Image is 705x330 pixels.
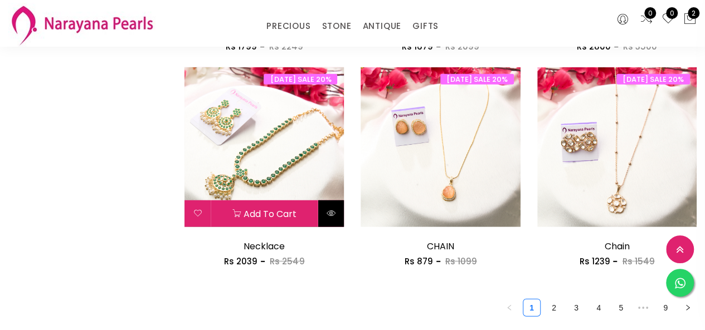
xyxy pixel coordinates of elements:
[506,304,513,311] span: left
[405,255,433,267] span: Rs 879
[412,18,439,35] a: GIFTS
[318,200,344,227] button: Quick View
[445,255,477,267] span: Rs 1099
[546,299,562,316] a: 2
[604,240,629,253] a: Chain
[545,299,563,317] li: 2
[590,299,607,316] a: 4
[688,7,699,19] span: 2
[590,299,607,317] li: 4
[662,12,675,27] a: 0
[634,299,652,317] span: •••
[270,255,304,267] span: Rs 2549
[500,299,518,317] button: left
[567,299,585,317] li: 3
[657,299,674,316] a: 9
[224,255,257,267] span: Rs 2039
[579,255,610,267] span: Rs 1239
[612,299,629,316] a: 5
[427,240,454,253] a: CHAIN
[440,74,514,85] span: [DATE] SALE 20%
[523,299,540,316] a: 1
[322,18,351,35] a: STONE
[666,7,678,19] span: 0
[211,200,317,227] button: Add to cart
[634,299,652,317] li: Next 5 Pages
[500,299,518,317] li: Previous Page
[523,299,541,317] li: 1
[612,299,630,317] li: 5
[362,18,401,35] a: ANTIQUE
[640,12,653,27] a: 0
[679,299,697,317] li: Next Page
[616,74,690,85] span: [DATE] SALE 20%
[244,240,285,253] a: Necklace
[684,304,691,311] span: right
[266,18,310,35] a: PRECIOUS
[184,200,211,227] button: Add to wishlist
[264,74,337,85] span: [DATE] SALE 20%
[657,299,674,317] li: 9
[683,12,697,27] button: 2
[622,255,654,267] span: Rs 1549
[568,299,585,316] a: 3
[644,7,656,19] span: 0
[679,299,697,317] button: right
